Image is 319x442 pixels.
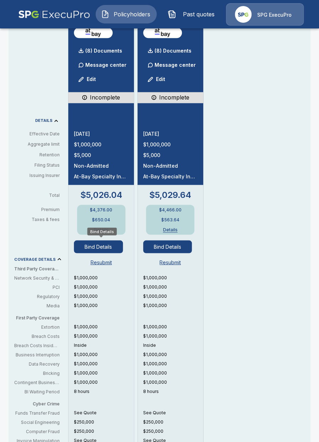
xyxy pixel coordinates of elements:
[74,342,134,348] p: Inside
[14,410,60,416] p: Funds Transfer Fraud: When a criminal deceives a bank/institution to transfer funds
[75,72,99,86] button: Edit
[35,119,53,123] p: DETAILS
[74,131,128,136] p: [DATE]
[146,27,179,38] img: atbaycybersurplus
[161,217,179,222] p: $563.64
[143,370,203,376] p: $1,000,000
[143,284,203,290] p: $1,000,000
[149,190,191,199] p: $5,029.64
[90,207,112,212] p: $4,376.00
[74,323,134,330] p: $1,000,000
[74,379,134,385] p: $1,000,000
[85,61,126,69] p: Message center
[157,256,184,269] button: Resubmit
[74,153,128,158] p: $5,000
[74,351,134,357] p: $1,000,000
[143,302,203,308] p: $1,000,000
[74,274,134,281] p: $1,000,000
[143,174,198,179] p: At-Bay Specialty Insurance Company
[14,379,60,386] p: Contingent Business Interruption: Losses from an interruption in 3rd party computer services or s...
[143,240,198,253] span: Bind Details
[74,240,128,253] span: Bind Details
[155,61,196,69] p: Message center
[143,351,203,357] p: $1,000,000
[14,193,65,197] p: Total
[179,10,218,18] span: Past quotes
[143,163,198,168] p: Non-Admitted
[88,256,115,269] button: Resubmit
[74,302,134,308] p: $1,000,000
[143,333,203,339] p: $1,000,000
[143,131,198,136] p: [DATE]
[14,275,60,281] p: Network Security & Privacy Liability: Third party liability costs
[14,400,65,407] p: Cyber Crime
[74,360,134,367] p: $1,000,000
[101,10,109,18] img: Policyholders Icon
[14,428,60,435] p: Computer Fraud: Covers funds or property stolen resulting from a hack
[156,227,184,232] button: Details
[112,10,151,18] span: Policyholders
[14,370,60,376] p: Bricking: When computers and electronic hardware are damaged beyond repair
[159,207,182,212] p: $4,466.00
[226,3,304,26] a: Agency IconSPG ExecuPro
[74,174,128,179] p: At-Bay Specialty Insurance Company
[74,240,123,253] button: Bind Details
[14,388,60,395] p: BI Waiting Period: Minimum duration of business interruption before coverage starts
[14,342,60,349] p: Breach Costs Inside/Outside: Will the breach costs erode the aggregate limit (inside) or are sepa...
[14,302,60,309] p: Media: When your content triggers legal action against you (e.g. - libel, plagiarism)
[14,257,56,261] p: COVERAGE DETAILS
[80,190,122,199] p: $5,026.04
[14,351,60,358] p: Business Interruption: Covers lost profits incurred due to not operating
[74,370,134,376] p: $1,000,000
[155,48,191,53] p: (8) Documents
[257,11,292,18] p: SPG ExecuPro
[74,142,128,147] p: $1,000,000
[14,207,65,211] p: Premium
[143,428,203,434] p: $250,000
[14,419,60,425] p: Social Engineering: When cyber criminals deceive a business to transfer funds willingly
[74,163,128,168] p: Non-Admitted
[14,333,60,339] p: Breach Costs: Covers breach costs from an attack
[14,284,60,290] p: PCI: Covers fines or penalties imposed by banks or credit card companies
[14,152,60,158] p: Retention
[143,360,203,367] p: $1,000,000
[74,333,134,339] p: $1,000,000
[74,284,134,290] p: $1,000,000
[143,409,203,416] p: See Quote
[14,265,65,272] p: Third Party Coverage
[14,131,60,137] p: Effective Date
[143,419,203,425] p: $250,000
[14,314,65,321] p: First Party Coverage
[143,293,203,299] p: $1,000,000
[74,419,134,425] p: $250,000
[143,153,198,158] p: $5,000
[14,324,60,330] p: Extortion: Covers damage and payments from an extortion event
[14,361,60,367] p: Data Recovery: The cost of recovering lost data
[143,379,203,385] p: $1,000,000
[74,409,134,416] p: See Quote
[14,293,60,300] p: Regulatory: In case you're fined by regulators (e.g., for breaching consumer privacy)
[74,388,134,394] p: 8 hours
[143,342,203,348] p: Inside
[74,293,134,299] p: $1,000,000
[87,227,117,235] div: Bind Details
[14,162,60,168] p: Filing Status
[85,48,122,53] p: (8) Documents
[145,72,169,86] button: Edit
[235,6,252,23] img: Agency Icon
[77,27,110,38] img: atbaycybersurplus
[168,10,176,18] img: Past quotes Icon
[143,323,203,330] p: $1,000,000
[92,217,110,222] p: $650.04
[162,5,223,23] button: Past quotes IconPast quotes
[143,274,203,281] p: $1,000,000
[87,227,115,232] button: Details
[96,5,157,23] button: Policyholders IconPolicyholders
[14,172,60,179] p: Issuing Insurer
[14,217,65,221] p: Taxes & fees
[18,3,90,26] img: AA Logo
[14,141,60,147] p: Aggregate limit
[74,428,134,434] p: $250,000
